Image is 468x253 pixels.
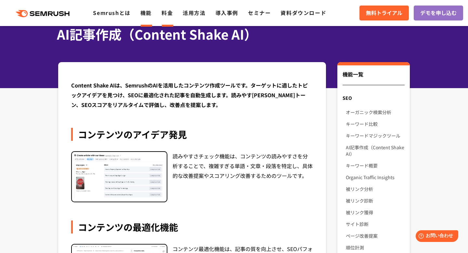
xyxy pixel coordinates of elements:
a: 導入事例 [215,9,238,17]
div: コンテンツの最適化機能 [71,220,313,233]
div: 機能一覧 [343,70,405,85]
img: コンテンツのアイデア発見 [72,152,167,202]
a: 資料ダウンロード [280,9,326,17]
iframe: Help widget launcher [410,228,461,246]
a: 被リンク診断 [346,195,405,206]
a: キーワード概要 [346,160,405,171]
a: サイト診断 [346,218,405,230]
a: 機能 [140,9,152,17]
a: キーワード比較 [346,118,405,130]
div: 読みやすさチェック機能は、コンテンツの読みやすさを分析することで、複雑すぎる単語・文章・段落を特定し、具体的な改善提案やスコアリング改善するためのツールです。 [173,151,313,202]
a: Organic Traffic Insights [346,171,405,183]
a: 被リンク獲得 [346,206,405,218]
span: 無料トライアル [366,9,402,17]
a: デモを申し込む [414,6,463,20]
a: 被リンク分析 [346,183,405,195]
div: Content Shake AIは、SemrushのAIを活用したコンテンツ作成ツールです。ターゲットに適したトピックアイデアを見つけ、SEOに最適化された記事を自動生成します。読みやす[PER... [71,80,313,110]
div: SEO [337,92,410,104]
a: 料金 [162,9,173,17]
a: オーガニック検索分析 [346,106,405,118]
a: AI記事作成（Content Shake AI） [346,141,405,160]
h1: AI記事作成（Content Shake AI） [57,25,405,44]
a: 活用方法 [183,9,205,17]
a: セミナー [248,9,271,17]
a: Semrushとは [93,9,130,17]
a: キーワードマジックツール [346,130,405,141]
div: コンテンツのアイデア発見 [71,128,313,141]
span: デモを申し込む [420,9,457,17]
a: 無料トライアル [359,6,409,20]
a: ページ改善提案 [346,230,405,242]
